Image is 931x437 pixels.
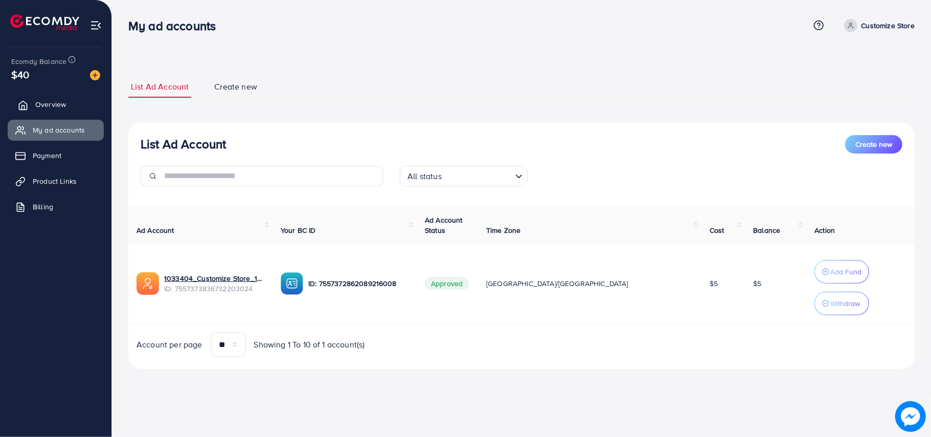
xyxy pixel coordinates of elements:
[141,137,226,151] h3: List Ad Account
[8,196,104,217] a: Billing
[8,145,104,166] a: Payment
[753,225,780,235] span: Balance
[90,19,102,31] img: menu
[281,272,303,295] img: ic-ba-acc.ded83a64.svg
[164,273,264,283] a: 1033404_Customize Store_1759588237532
[445,167,511,184] input: Search for option
[8,171,104,191] a: Product Links
[8,94,104,115] a: Overview
[840,19,915,32] a: Customize Store
[90,70,100,80] img: image
[137,272,159,295] img: ic-ads-acc.e4c84228.svg
[855,139,892,149] span: Create new
[710,278,718,289] span: $5
[830,266,861,278] p: Add Fund
[128,18,224,33] h3: My ad accounts
[710,225,724,235] span: Cost
[845,135,902,154] button: Create new
[35,99,66,110] span: Overview
[400,166,528,186] div: Search for option
[254,339,365,351] span: Showing 1 To 10 of 1 account(s)
[281,225,316,235] span: Your BC ID
[861,19,915,32] p: Customize Store
[164,273,264,294] div: <span class='underline'>1033404_Customize Store_1759588237532</span></br>7557373836732203024
[164,283,264,294] span: ID: 7557373836732203024
[214,81,257,93] span: Create new
[131,81,189,93] span: List Ad Account
[10,14,79,30] img: logo
[33,150,61,161] span: Payment
[425,215,463,235] span: Ad Account Status
[33,176,77,186] span: Product Links
[486,278,628,289] span: [GEOGRAPHIC_DATA]/[GEOGRAPHIC_DATA]
[405,169,444,184] span: All status
[814,260,869,283] button: Add Fund
[425,277,469,290] span: Approved
[11,56,66,67] span: Ecomdy Balance
[830,297,860,310] p: Withdraw
[137,339,202,351] span: Account per page
[11,67,29,82] span: $40
[33,202,53,212] span: Billing
[895,401,926,432] img: image
[8,120,104,140] a: My ad accounts
[33,125,85,135] span: My ad accounts
[486,225,520,235] span: Time Zone
[753,278,761,289] span: $5
[137,225,174,235] span: Ad Account
[814,292,869,315] button: Withdraw
[814,225,835,235] span: Action
[308,277,408,290] p: ID: 7557372862089216008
